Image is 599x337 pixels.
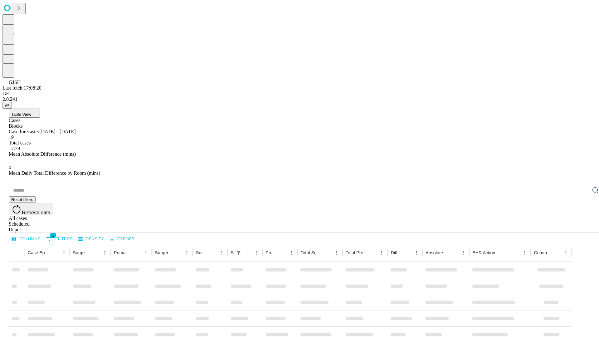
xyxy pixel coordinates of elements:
div: Case Epic Id [28,250,50,255]
span: Total cases [9,140,31,145]
span: [DATE] - [DATE] [39,129,75,134]
span: Last fetch: 17:08:20 [2,85,41,90]
button: Sort [92,248,100,257]
button: Sort [278,248,287,257]
div: Difference [391,250,403,255]
div: Surgery Date [196,250,208,255]
button: Menu [252,248,261,257]
button: Show filters [45,234,74,244]
button: Menu [412,248,421,257]
button: Menu [377,248,386,257]
button: Menu [142,248,150,257]
span: 19 [9,134,14,140]
button: Show filters [234,248,243,257]
div: EHR Action [472,250,495,255]
div: Surgery Name [155,250,173,255]
div: Scheduled In Room Duration [231,250,234,255]
button: Density [77,234,106,244]
button: Sort [51,248,60,257]
div: Predicted In Room Duration [266,250,278,255]
button: Sort [403,248,412,257]
div: Surgeon Name [73,250,91,255]
span: Table View [11,112,31,117]
button: Sort [496,248,504,257]
span: GJSH [9,80,21,85]
button: Table View [9,109,40,118]
span: Case forecaster [9,129,39,134]
div: Total Predicted Duration [346,250,368,255]
span: Refresh data [22,210,51,215]
button: Reset filters [9,196,36,203]
button: Menu [100,248,109,257]
span: 1 [50,232,56,238]
button: Menu [332,248,341,257]
button: Menu [459,248,468,257]
button: Sort [133,248,142,257]
button: Menu [183,248,191,257]
span: @ [5,103,9,108]
div: Absolute Difference [426,250,450,255]
div: 1 active filter [234,248,243,257]
button: Sort [174,248,183,257]
span: 0 [9,165,11,170]
span: Reset filters [11,197,33,202]
button: Sort [368,248,377,257]
button: Select columns [10,234,42,244]
button: Export [108,234,136,244]
div: Comments [534,250,552,255]
button: Menu [520,248,529,257]
span: 12.79 [9,146,20,151]
button: Sort [324,248,332,257]
div: GEI [2,91,597,96]
button: Menu [60,248,68,257]
button: Menu [562,248,570,257]
button: Menu [217,248,226,257]
span: Mean Daily Total Difference by Room (mins) [9,170,100,176]
button: Sort [450,248,459,257]
div: Total Scheduled Duration [300,250,323,255]
span: Mean Absolute Difference (mins) [9,151,76,157]
button: Refresh data [9,203,53,215]
button: Sort [244,248,252,257]
button: Menu [287,248,296,257]
div: 2.0.241 [2,96,597,102]
button: Sort [553,248,562,257]
div: Primary Service [114,250,132,255]
button: @ [2,102,12,109]
button: Sort [209,248,217,257]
